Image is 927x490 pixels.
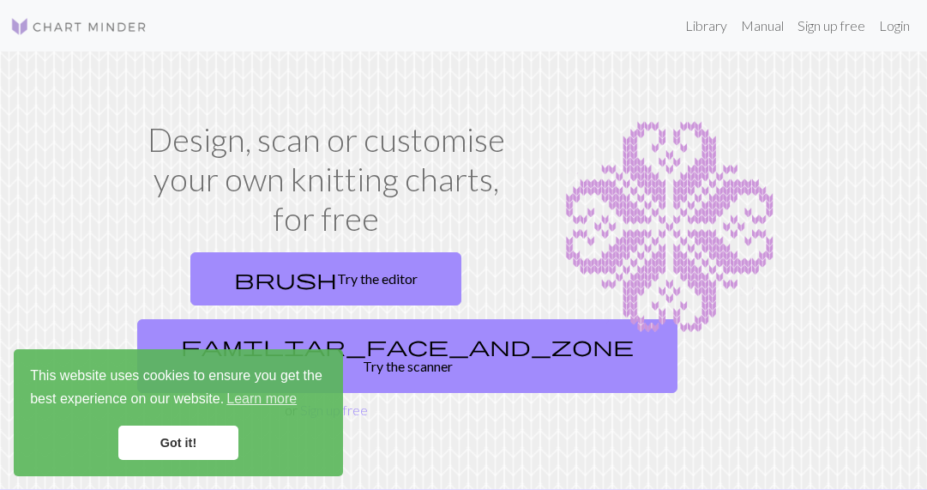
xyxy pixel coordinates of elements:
[234,267,337,291] span: brush
[224,386,299,412] a: learn more about cookies
[734,9,791,43] a: Manual
[30,366,327,412] span: This website uses cookies to ensure you get the best experience on our website.
[791,9,872,43] a: Sign up free
[10,16,147,37] img: Logo
[542,120,796,335] img: Chart example
[678,9,734,43] a: Library
[130,120,521,239] h1: Design, scan or customise your own knitting charts, for free
[872,9,917,43] a: Login
[181,334,634,358] span: familiar_face_and_zone
[118,426,238,460] a: dismiss cookie message
[14,349,343,476] div: cookieconsent
[130,245,521,420] div: or
[190,252,461,305] a: Try the editor
[137,319,677,393] a: Try the scanner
